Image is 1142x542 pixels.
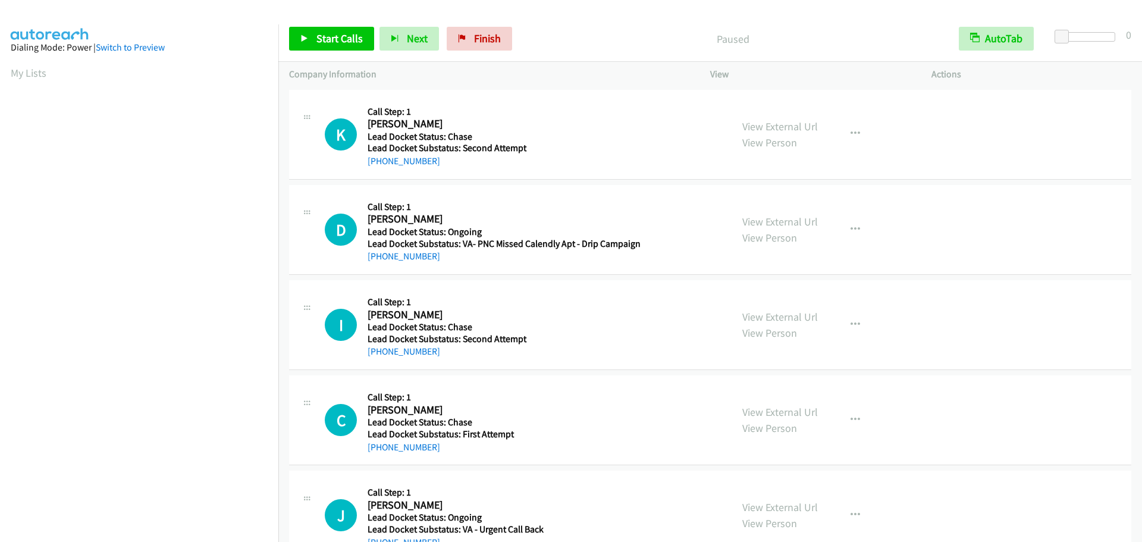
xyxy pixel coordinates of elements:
a: View External Url [742,310,818,324]
div: The call is yet to be attempted [325,404,357,436]
div: Dialing Mode: Power | [11,40,268,55]
a: View Person [742,136,797,149]
a: [PHONE_NUMBER] [368,155,440,167]
a: View Person [742,231,797,245]
a: View External Url [742,405,818,419]
h1: C [325,404,357,436]
h5: Lead Docket Status: Ongoing [368,226,641,238]
div: Delay between calls (in seconds) [1061,32,1115,42]
div: The call is yet to be attempted [325,118,357,151]
h2: [PERSON_NAME] [368,499,636,512]
div: The call is yet to be attempted [325,309,357,341]
h5: Lead Docket Substatus: Second Attempt [368,333,636,345]
div: The call is yet to be attempted [325,499,357,531]
a: View Person [742,326,797,340]
h5: Lead Docket Substatus: Second Attempt [368,142,636,154]
div: The call is yet to be attempted [325,214,357,246]
h5: Lead Docket Status: Ongoing [368,512,636,524]
h2: [PERSON_NAME] [368,403,636,417]
h2: [PERSON_NAME] [368,308,636,322]
div: 0 [1126,27,1131,43]
p: Paused [528,31,937,47]
h2: [PERSON_NAME] [368,117,636,131]
h1: D [325,214,357,246]
span: Start Calls [316,32,363,45]
span: Next [407,32,428,45]
a: View Person [742,516,797,530]
h2: [PERSON_NAME] [368,212,636,226]
a: View External Url [742,120,818,133]
a: View External Url [742,215,818,228]
h1: I [325,309,357,341]
a: Start Calls [289,27,374,51]
h5: Call Step: 1 [368,106,636,118]
h5: Call Step: 1 [368,391,636,403]
p: View [710,67,910,82]
h5: Lead Docket Status: Chase [368,131,636,143]
span: Finish [474,32,501,45]
a: My Lists [11,66,46,80]
h5: Lead Docket Substatus: First Attempt [368,428,636,440]
h1: K [325,118,357,151]
h5: Call Step: 1 [368,487,636,499]
a: View Person [742,421,797,435]
a: Switch to Preview [96,42,165,53]
a: View External Url [742,500,818,514]
h5: Lead Docket Substatus: VA - Urgent Call Back [368,524,636,535]
a: [PHONE_NUMBER] [368,250,440,262]
p: Actions [931,67,1131,82]
button: Next [379,27,439,51]
a: [PHONE_NUMBER] [368,441,440,453]
button: AutoTab [959,27,1034,51]
h5: Call Step: 1 [368,296,636,308]
h5: Lead Docket Substatus: VA- PNC Missed Calendly Apt - Drip Campaign [368,238,641,250]
p: Company Information [289,67,689,82]
h5: Lead Docket Status: Chase [368,416,636,428]
h5: Call Step: 1 [368,201,641,213]
a: Finish [447,27,512,51]
h5: Lead Docket Status: Chase [368,321,636,333]
a: [PHONE_NUMBER] [368,346,440,357]
h1: J [325,499,357,531]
